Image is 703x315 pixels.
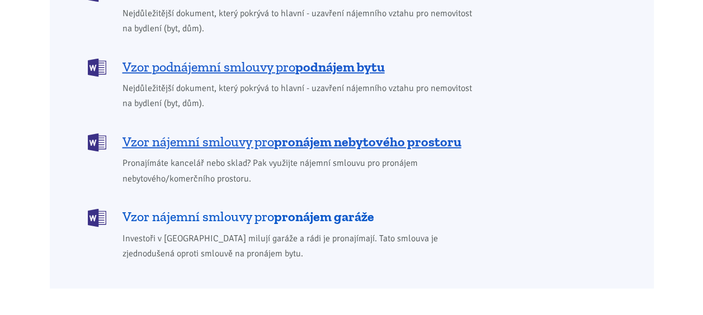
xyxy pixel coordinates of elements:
[122,58,385,76] span: Vzor podnájemní smlouvy pro
[295,59,385,75] b: podnájem bytu
[122,6,480,36] span: Nejdůležitější dokument, který pokrývá to hlavní - uzavření nájemního vztahu pro nemovitost na by...
[88,133,106,152] img: DOCX (Word)
[88,59,106,77] img: DOCX (Word)
[122,156,480,186] span: Pronajímáte kancelář nebo sklad? Pak využijte nájemní smlouvu pro pronájem nebytového/komerčního ...
[122,133,461,151] span: Vzor nájemní smlouvy pro
[122,231,480,261] span: Investoři v [GEOGRAPHIC_DATA] milují garáže a rádi je pronajímají. Tato smlouva je zjednodušená o...
[274,208,374,225] b: pronájem garáže
[274,133,461,150] b: pronájem nebytového prostoru
[88,209,106,227] img: DOCX (Word)
[88,208,480,226] a: Vzor nájemní smlouvy propronájem garáže
[122,208,374,226] span: Vzor nájemní smlouvy pro
[88,58,480,76] a: Vzor podnájemní smlouvy propodnájem bytu
[88,132,480,151] a: Vzor nájemní smlouvy propronájem nebytového prostoru
[122,81,480,111] span: Nejdůležitější dokument, který pokrývá to hlavní - uzavření nájemního vztahu pro nemovitost na by...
